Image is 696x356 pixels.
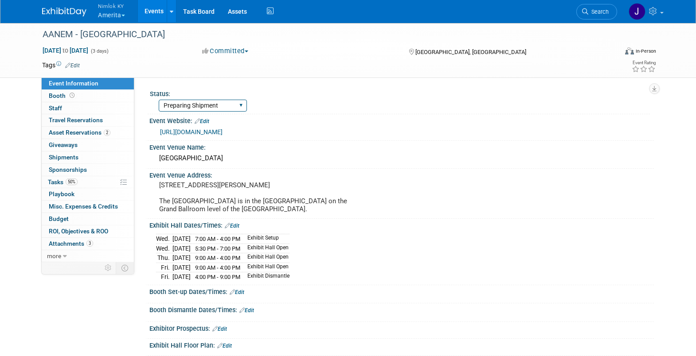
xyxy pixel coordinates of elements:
span: Staff [49,104,62,112]
span: Budget [49,215,69,222]
td: Exhibit Hall Open [242,244,289,253]
span: 3 [86,240,93,247]
span: more [47,252,61,259]
td: Wed. [156,234,172,244]
a: more [42,250,134,262]
a: Edit [195,118,209,124]
td: Exhibit Hall Open [242,263,289,272]
a: Budget [42,213,134,225]
span: Playbook [49,190,74,197]
pre: [STREET_ADDRESS][PERSON_NAME] The [GEOGRAPHIC_DATA] is in the [GEOGRAPHIC_DATA] on the Grand Ball... [159,181,350,213]
span: 4:00 PM - 9:00 PM [195,274,240,280]
a: Playbook [42,188,134,200]
div: Event Website: [149,114,654,126]
a: Misc. Expenses & Credits [42,201,134,213]
td: [DATE] [172,244,191,253]
span: 2 [104,129,110,136]
span: Event Information [49,80,98,87]
img: ExhibitDay [42,8,86,16]
td: [DATE] [172,234,191,244]
a: ROI, Objectives & ROO [42,225,134,237]
div: Status: [150,87,650,98]
a: [URL][DOMAIN_NAME] [160,128,223,135]
span: Nimlok KY [98,1,125,11]
span: 5:30 PM - 7:00 PM [195,245,240,252]
span: Booth [49,92,76,99]
div: Exhibit Hall Dates/Times: [149,219,654,230]
span: Asset Reservations [49,129,110,136]
div: Booth Set-up Dates/Times: [149,285,654,297]
a: Travel Reservations [42,114,134,126]
span: Attachments [49,240,93,247]
a: Staff [42,102,134,114]
span: ROI, Objectives & ROO [49,228,108,235]
td: Fri. [156,272,172,282]
span: [GEOGRAPHIC_DATA], [GEOGRAPHIC_DATA] [415,49,526,55]
img: Jamie Dunn [629,3,645,20]
div: Exhibitor Prospectus: [149,322,654,333]
td: [DATE] [172,253,191,263]
span: Sponsorships [49,166,87,173]
span: (3 days) [90,48,109,54]
span: Shipments [49,154,78,161]
a: Edit [225,223,239,229]
a: Asset Reservations2 [42,127,134,139]
a: Edit [217,343,232,349]
a: Tasks50% [42,176,134,188]
td: Exhibit Hall Open [242,253,289,263]
a: Edit [230,289,244,295]
span: [DATE] [DATE] [42,46,89,54]
span: 9:00 AM - 4:00 PM [195,255,240,261]
div: Event Rating [632,61,656,65]
a: Booth [42,90,134,102]
a: Edit [65,62,80,69]
td: [DATE] [172,272,191,282]
a: Edit [212,326,227,332]
span: 50% [66,178,78,185]
div: In-Person [635,48,656,54]
td: Wed. [156,244,172,253]
a: Search [576,4,617,19]
td: Toggle Event Tabs [116,262,134,274]
div: Event Venue Address: [149,169,654,180]
button: Committed [199,46,252,56]
img: Format-Inperson.png [625,47,634,54]
span: Tasks [48,178,78,186]
div: [GEOGRAPHIC_DATA] [156,151,647,165]
td: Tags [42,61,80,70]
td: Thu. [156,253,172,263]
span: 9:00 AM - 4:00 PM [195,264,240,271]
span: Search [588,8,609,15]
div: AANEM - [GEOGRAPHIC_DATA] [39,27,604,43]
a: Shipments [42,151,134,163]
div: Event Format [565,46,656,59]
a: Edit [239,307,254,313]
span: Booth not reserved yet [68,92,76,99]
td: Exhibit Setup [242,234,289,244]
a: Attachments3 [42,238,134,250]
div: Booth Dismantle Dates/Times: [149,303,654,315]
td: Personalize Event Tab Strip [101,262,116,274]
span: Giveaways [49,141,78,148]
td: [DATE] [172,263,191,272]
div: Event Venue Name: [149,141,654,152]
span: Travel Reservations [49,116,103,124]
span: 7:00 AM - 4:00 PM [195,236,240,242]
span: Misc. Expenses & Credits [49,203,118,210]
div: Exhibit Hall Floor Plan: [149,339,654,350]
td: Fri. [156,263,172,272]
a: Sponsorships [42,164,134,176]
a: Giveaways [42,139,134,151]
span: to [61,47,70,54]
td: Exhibit Dismantle [242,272,289,282]
a: Event Information [42,77,134,89]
